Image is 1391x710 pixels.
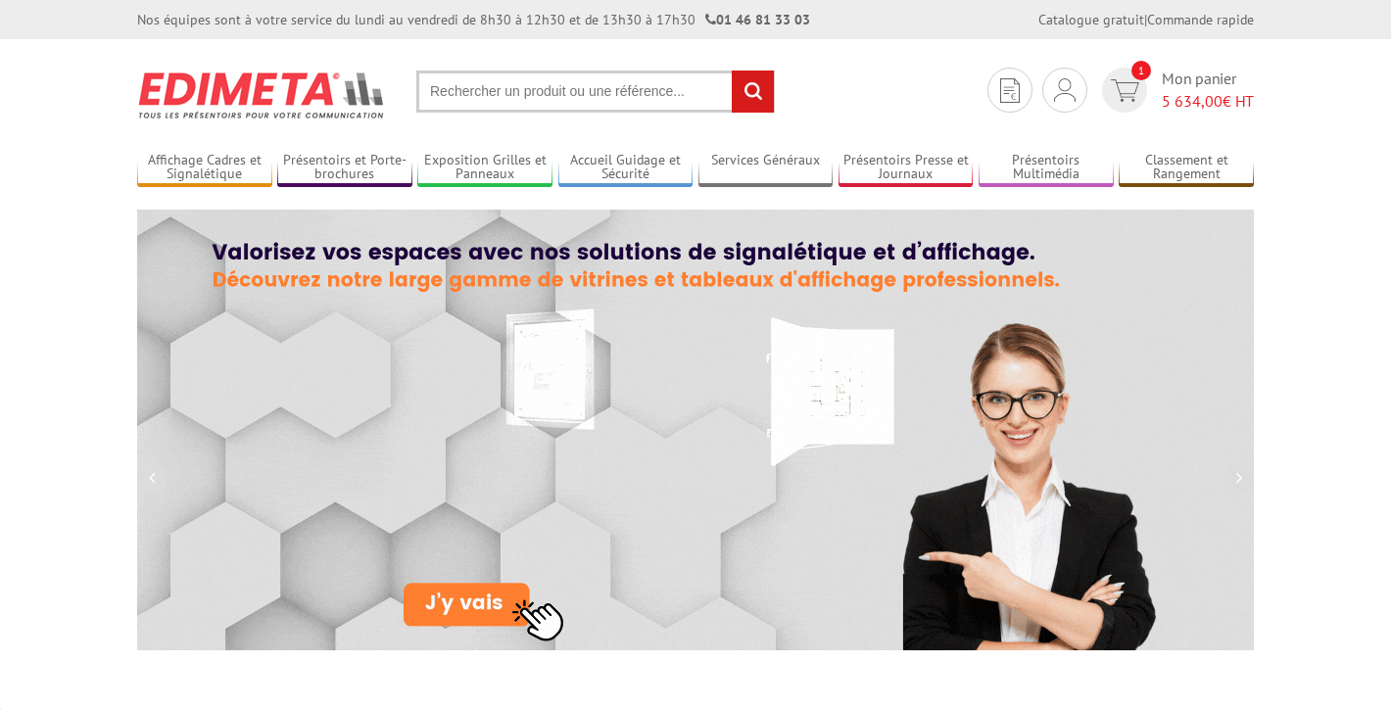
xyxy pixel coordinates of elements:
a: Classement et Rangement [1119,152,1254,184]
a: Présentoirs et Porte-brochures [277,152,412,184]
span: 1 [1131,61,1151,80]
span: € HT [1162,90,1254,113]
img: devis rapide [1111,79,1139,102]
a: Présentoirs Multimédia [979,152,1114,184]
span: 5 634,00 [1162,91,1223,111]
a: devis rapide 1 Mon panier 5 634,00€ HT [1097,68,1254,113]
img: devis rapide [1054,78,1076,102]
strong: 01 46 81 33 03 [705,11,810,28]
a: Exposition Grilles et Panneaux [417,152,552,184]
img: devis rapide [1000,78,1020,103]
a: Accueil Guidage et Sécurité [558,152,694,184]
a: Commande rapide [1147,11,1254,28]
a: Présentoirs Presse et Journaux [839,152,974,184]
a: Services Généraux [698,152,834,184]
input: rechercher [732,71,774,113]
div: | [1038,10,1254,29]
a: Catalogue gratuit [1038,11,1144,28]
input: Rechercher un produit ou une référence... [416,71,775,113]
a: Affichage Cadres et Signalétique [137,152,272,184]
span: Mon panier [1162,68,1254,113]
div: Nos équipes sont à votre service du lundi au vendredi de 8h30 à 12h30 et de 13h30 à 17h30 [137,10,810,29]
img: Présentoir, panneau, stand - Edimeta - PLV, affichage, mobilier bureau, entreprise [137,59,387,131]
